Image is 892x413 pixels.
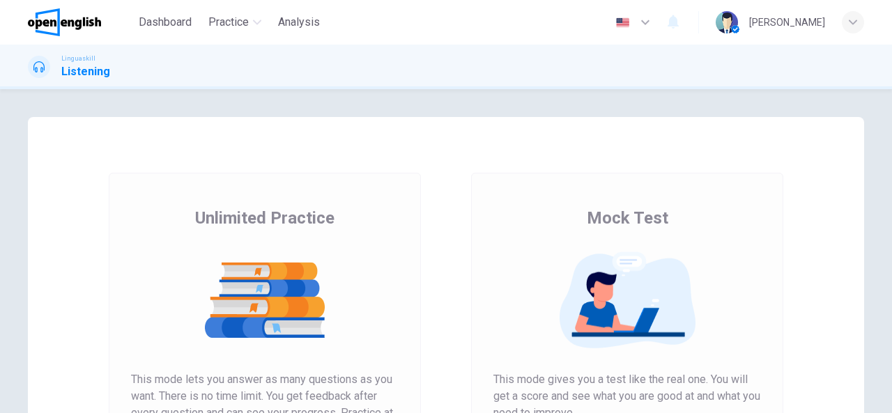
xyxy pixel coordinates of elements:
span: Unlimited Practice [195,207,334,229]
img: OpenEnglish logo [28,8,101,36]
span: Dashboard [139,14,192,31]
span: Linguaskill [61,54,95,63]
span: Practice [208,14,249,31]
h1: Listening [61,63,110,80]
span: Analysis [278,14,320,31]
img: en [614,17,631,28]
img: Profile picture [716,11,738,33]
div: [PERSON_NAME] [749,14,825,31]
button: Analysis [272,10,325,35]
button: Dashboard [133,10,197,35]
a: OpenEnglish logo [28,8,133,36]
span: Mock Test [587,207,668,229]
button: Practice [203,10,267,35]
